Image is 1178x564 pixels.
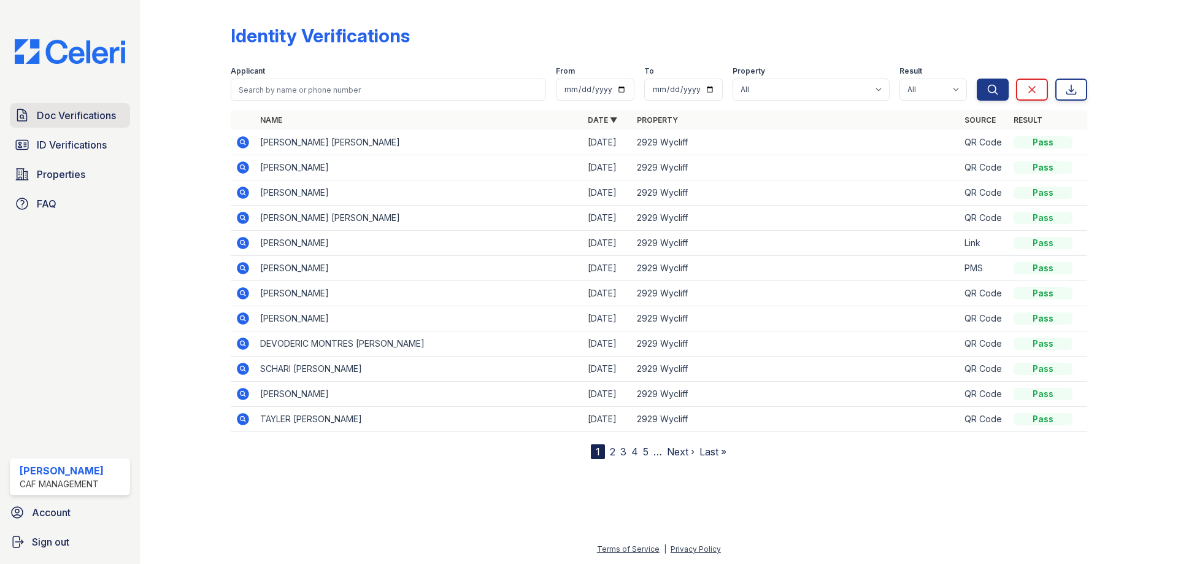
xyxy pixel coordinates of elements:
[255,331,583,357] td: DEVODERIC MONTRES [PERSON_NAME]
[699,446,726,458] a: Last »
[556,66,575,76] label: From
[591,444,605,459] div: 1
[20,463,104,478] div: [PERSON_NAME]
[255,256,583,281] td: [PERSON_NAME]
[37,108,116,123] span: Doc Verifications
[583,331,632,357] td: [DATE]
[960,281,1009,306] td: QR Code
[583,281,632,306] td: [DATE]
[960,407,1009,432] td: QR Code
[231,79,546,101] input: Search by name or phone number
[644,66,654,76] label: To
[637,115,678,125] a: Property
[231,66,265,76] label: Applicant
[632,256,960,281] td: 2929 Wycliff
[32,505,71,520] span: Account
[583,155,632,180] td: [DATE]
[671,544,721,554] a: Privacy Policy
[1014,262,1072,274] div: Pass
[960,231,1009,256] td: Link
[583,306,632,331] td: [DATE]
[960,180,1009,206] td: QR Code
[960,357,1009,382] td: QR Code
[588,115,617,125] a: Date ▼
[10,103,130,128] a: Doc Verifications
[632,206,960,231] td: 2929 Wycliff
[10,191,130,216] a: FAQ
[1014,136,1072,149] div: Pass
[255,382,583,407] td: [PERSON_NAME]
[643,446,649,458] a: 5
[1014,187,1072,199] div: Pass
[5,530,135,554] a: Sign out
[1014,363,1072,375] div: Pass
[1014,388,1072,400] div: Pass
[620,446,626,458] a: 3
[960,155,1009,180] td: QR Code
[632,281,960,306] td: 2929 Wycliff
[10,133,130,157] a: ID Verifications
[733,66,765,76] label: Property
[255,180,583,206] td: [PERSON_NAME]
[960,130,1009,155] td: QR Code
[1014,413,1072,425] div: Pass
[255,231,583,256] td: [PERSON_NAME]
[632,306,960,331] td: 2929 Wycliff
[37,137,107,152] span: ID Verifications
[583,130,632,155] td: [DATE]
[1014,312,1072,325] div: Pass
[632,130,960,155] td: 2929 Wycliff
[255,357,583,382] td: SCHARI [PERSON_NAME]
[1014,338,1072,350] div: Pass
[960,306,1009,331] td: QR Code
[255,306,583,331] td: [PERSON_NAME]
[1014,237,1072,249] div: Pass
[231,25,410,47] div: Identity Verifications
[583,256,632,281] td: [DATE]
[960,331,1009,357] td: QR Code
[583,357,632,382] td: [DATE]
[583,231,632,256] td: [DATE]
[653,444,662,459] span: …
[1014,161,1072,174] div: Pass
[899,66,922,76] label: Result
[964,115,996,125] a: Source
[255,130,583,155] td: [PERSON_NAME] [PERSON_NAME]
[255,206,583,231] td: [PERSON_NAME] [PERSON_NAME]
[632,382,960,407] td: 2929 Wycliff
[37,167,85,182] span: Properties
[10,162,130,187] a: Properties
[1014,287,1072,299] div: Pass
[667,446,695,458] a: Next ›
[597,544,660,554] a: Terms of Service
[632,357,960,382] td: 2929 Wycliff
[32,535,69,549] span: Sign out
[1014,212,1072,224] div: Pass
[632,180,960,206] td: 2929 Wycliff
[583,180,632,206] td: [DATE]
[260,115,282,125] a: Name
[632,407,960,432] td: 2929 Wycliff
[960,382,1009,407] td: QR Code
[960,206,1009,231] td: QR Code
[631,446,638,458] a: 4
[632,155,960,180] td: 2929 Wycliff
[255,155,583,180] td: [PERSON_NAME]
[632,231,960,256] td: 2929 Wycliff
[583,206,632,231] td: [DATE]
[5,500,135,525] a: Account
[583,407,632,432] td: [DATE]
[960,256,1009,281] td: PMS
[664,544,666,554] div: |
[20,478,104,490] div: CAF Management
[37,196,56,211] span: FAQ
[255,281,583,306] td: [PERSON_NAME]
[632,331,960,357] td: 2929 Wycliff
[5,39,135,64] img: CE_Logo_Blue-a8612792a0a2168367f1c8372b55b34899dd931a85d93a1a3d3e32e68fde9ad4.png
[1014,115,1042,125] a: Result
[610,446,615,458] a: 2
[583,382,632,407] td: [DATE]
[255,407,583,432] td: TAYLER [PERSON_NAME]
